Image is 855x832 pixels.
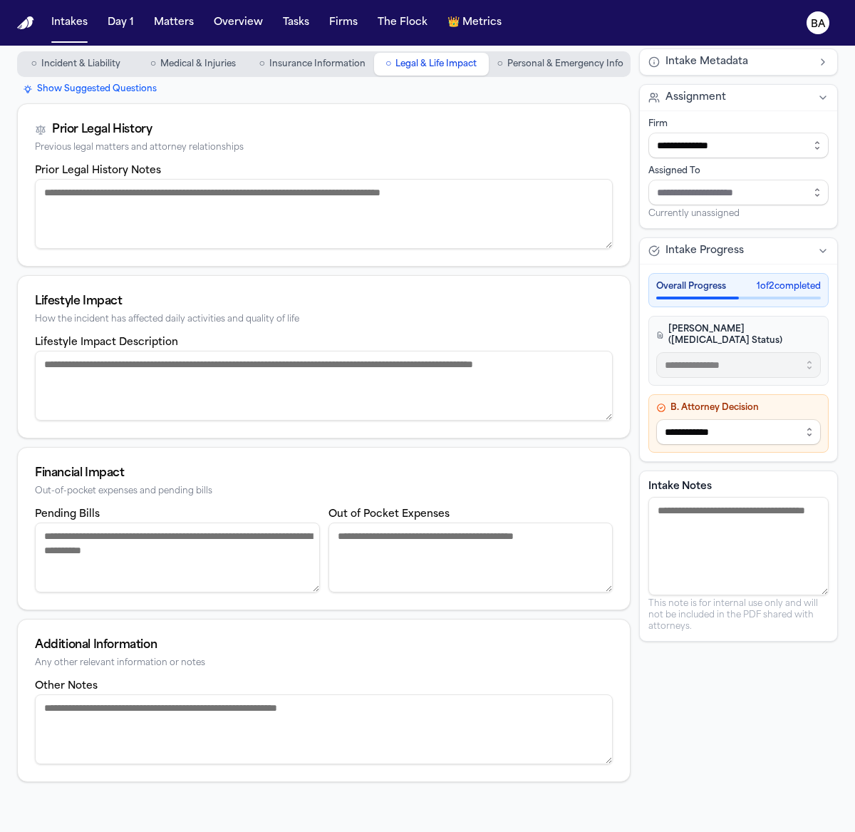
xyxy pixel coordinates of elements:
[656,281,726,292] span: Overall Progress
[208,10,269,36] button: Overview
[648,118,829,130] div: Firm
[492,53,629,76] button: Go to Personal & Emergency Info
[665,244,744,258] span: Intake Progress
[328,509,450,520] label: Out of Pocket Expenses
[41,58,120,70] span: Incident & Liability
[35,637,613,654] div: Additional Information
[648,598,829,632] p: This note is for internal use only and will not be included in the PDF shared with attorneys.
[648,165,829,177] div: Assigned To
[35,179,613,249] textarea: Prior legal history
[497,57,503,71] span: ○
[35,465,613,482] div: Financial Impact
[640,85,837,111] button: Assignment
[757,281,821,292] span: 1 of 2 completed
[35,658,613,669] div: Any other relevant information or notes
[269,58,366,70] span: Insurance Information
[656,402,821,414] h4: B. Attorney Decision
[35,337,178,348] label: Lifestyle Impact Description
[648,480,829,494] label: Intake Notes
[102,10,140,36] button: Day 1
[160,58,236,70] span: Medical & Injuries
[35,681,98,692] label: Other Notes
[35,486,613,497] div: Out-of-pocket expenses and pending bills
[507,58,623,70] span: Personal & Emergency Info
[19,53,133,76] button: Go to Incident & Liability
[648,208,740,220] span: Currently unassigned
[259,57,264,71] span: ○
[665,91,726,105] span: Assignment
[148,10,199,36] button: Matters
[31,57,37,71] span: ○
[640,238,837,264] button: Intake Progress
[35,314,613,325] div: How the incident has affected daily activities and quality of life
[35,165,161,176] label: Prior Legal History Notes
[372,10,433,36] button: The Flock
[640,49,837,75] button: Intake Metadata
[374,53,489,76] button: Go to Legal & Life Impact
[17,81,162,98] button: Show Suggested Questions
[395,58,477,70] span: Legal & Life Impact
[35,351,613,421] textarea: Lifestyle impact
[35,523,320,592] textarea: Pending bills
[328,523,613,592] textarea: Out of pocket expenses
[277,10,315,36] button: Tasks
[323,10,363,36] button: Firms
[150,57,156,71] span: ○
[648,133,829,158] input: Select firm
[648,497,829,595] textarea: Intake notes
[35,293,613,310] div: Lifestyle Impact
[17,16,34,30] a: Home
[35,143,613,153] div: Previous legal matters and attorney relationships
[52,121,152,138] div: Prior Legal History
[442,10,507,36] button: crownMetrics
[35,509,100,520] label: Pending Bills
[648,180,829,205] input: Assign to staff member
[665,55,748,69] span: Intake Metadata
[46,10,93,36] button: Intakes
[136,53,251,76] button: Go to Medical & Injuries
[17,16,34,30] img: Finch Logo
[35,694,613,764] textarea: Other notes
[656,324,821,346] h4: [PERSON_NAME] ([MEDICAL_DATA] Status)
[253,53,370,76] button: Go to Insurance Information
[385,57,391,71] span: ○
